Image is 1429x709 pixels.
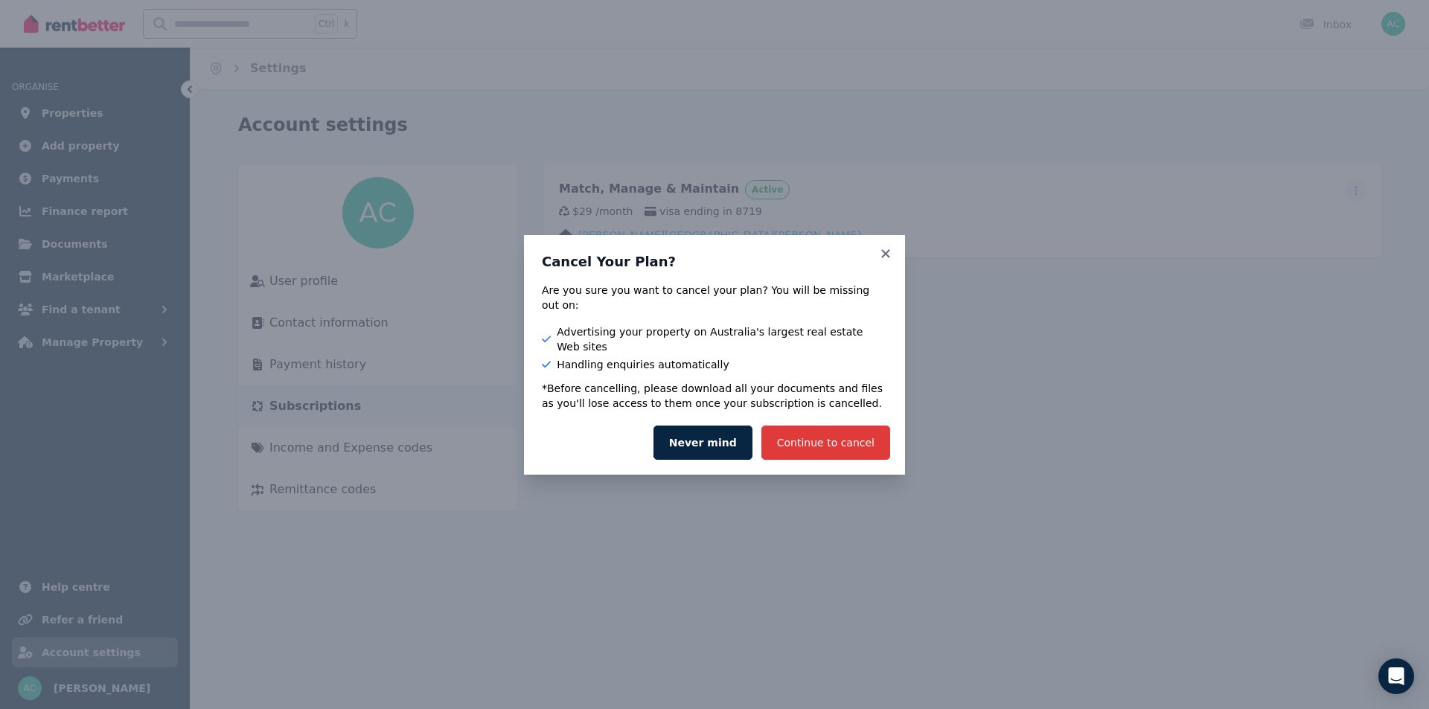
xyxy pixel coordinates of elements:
p: *Before cancelling, please download all your documents and files as you'll lose access to them on... [542,381,887,411]
h3: Cancel Your Plan? [542,253,887,271]
div: Open Intercom Messenger [1378,658,1414,694]
li: Advertising your property on Australia's largest real estate Web sites [542,324,887,354]
li: Handling enquiries automatically [542,357,887,372]
button: Never mind [653,426,752,460]
button: Continue to cancel [761,426,890,460]
div: Are you sure you want to cancel your plan? You will be missing out on: [542,283,887,312]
